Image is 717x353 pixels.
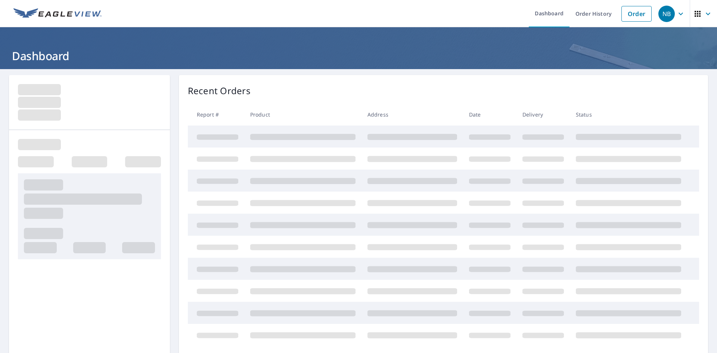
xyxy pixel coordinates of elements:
th: Product [244,103,361,126]
th: Address [361,103,463,126]
th: Date [463,103,516,126]
th: Delivery [516,103,570,126]
h1: Dashboard [9,48,708,64]
div: NB [658,6,675,22]
th: Report # [188,103,244,126]
th: Status [570,103,687,126]
img: EV Logo [13,8,102,19]
p: Recent Orders [188,84,251,97]
a: Order [621,6,652,22]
